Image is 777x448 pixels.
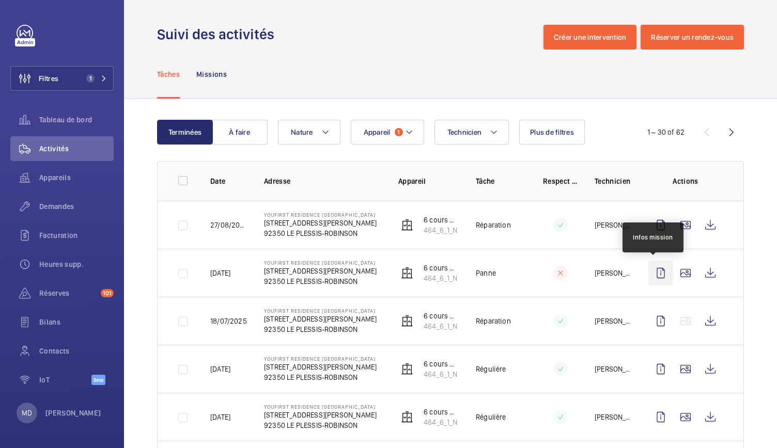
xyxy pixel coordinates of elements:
[212,120,268,145] button: À faire
[264,176,382,186] p: Adresse
[264,308,377,314] p: YouFirst Residence [GEOGRAPHIC_DATA]
[22,408,32,418] p: MD
[424,369,459,379] p: 464_6_1_N
[291,128,313,136] span: Nature
[39,143,114,154] span: Activités
[264,212,377,218] p: YouFirst Residence [GEOGRAPHIC_DATA]
[595,412,632,422] p: [PERSON_NAME]
[264,218,377,228] p: [STREET_ADDRESS][PERSON_NAME]
[424,311,459,321] p: 6 cours Marquis
[264,372,377,382] p: 92350 LE PLESSIS-ROBINSON
[476,220,511,230] p: Réparation
[264,314,377,324] p: [STREET_ADDRESS][PERSON_NAME]
[434,120,509,145] button: Technicien
[595,316,632,326] p: [PERSON_NAME]
[45,408,101,418] p: [PERSON_NAME]
[424,407,459,417] p: 6 cours Marquis
[10,66,114,91] button: Filtres1
[157,25,281,44] h1: Suivi des activités
[395,128,403,136] span: 1
[543,25,637,50] button: Créer une intervention
[264,410,377,420] p: [STREET_ADDRESS][PERSON_NAME]
[647,127,685,137] div: 1 – 30 of 62
[91,375,105,385] span: Beta
[633,233,673,242] div: Infos mission
[641,25,744,50] button: Réserver un rendez-vous
[264,420,377,430] p: 92350 LE PLESSIS-ROBINSON
[424,263,459,273] p: 6 cours Marquis
[401,363,413,375] img: elevator.svg
[424,321,459,331] p: 464_6_1_N
[476,176,526,186] p: Tâche
[264,266,377,276] p: [STREET_ADDRESS][PERSON_NAME]
[264,356,377,362] p: YouFirst Residence [GEOGRAPHIC_DATA]
[264,260,377,266] p: YouFirst Residence [GEOGRAPHIC_DATA]
[157,69,180,79] p: Tâches
[424,417,459,427] p: 464_6_1_N
[595,176,632,186] p: Technicien
[86,74,95,83] span: 1
[476,364,506,374] p: Régulière
[364,128,391,136] span: Appareil
[210,412,230,422] p: [DATE]
[595,364,632,374] p: [PERSON_NAME]
[401,315,413,327] img: elevator.svg
[595,220,632,230] p: [PERSON_NAME]
[39,115,114,125] span: Tableau de bord
[476,316,511,326] p: Réparation
[39,375,91,385] span: IoT
[39,172,114,183] span: Appareils
[264,404,377,410] p: YouFirst Residence [GEOGRAPHIC_DATA]
[595,268,632,278] p: [PERSON_NAME]
[530,128,574,136] span: Plus de filtres
[424,359,459,369] p: 6 cours Marquis
[424,215,459,225] p: 6 cours Marquis
[39,317,114,327] span: Bilans
[476,268,496,278] p: Panne
[39,259,114,269] span: Heures supp.
[210,220,247,230] p: 27/08/2025
[424,273,459,283] p: 464_6_1_N
[39,201,114,212] span: Demandes
[401,267,413,279] img: elevator.svg
[476,412,506,422] p: Régulière
[39,73,58,84] span: Filtres
[196,69,227,79] p: Missions
[447,128,482,136] span: Technicien
[101,289,114,297] span: 101
[157,120,213,145] button: Terminées
[39,230,114,241] span: Facturation
[210,176,247,186] p: Date
[519,120,585,145] button: Plus de filtres
[401,411,413,423] img: elevator.svg
[648,176,723,186] p: Actions
[278,120,340,145] button: Nature
[264,276,377,286] p: 92350 LE PLESSIS-ROBINSON
[264,362,377,372] p: [STREET_ADDRESS][PERSON_NAME]
[210,268,230,278] p: [DATE]
[39,346,114,356] span: Contacts
[210,364,230,374] p: [DATE]
[398,176,459,186] p: Appareil
[210,316,247,326] p: 18/07/2025
[351,120,424,145] button: Appareil1
[39,288,97,298] span: Réserves
[543,176,578,186] p: Respect délai
[401,219,413,231] img: elevator.svg
[264,324,377,334] p: 92350 LE PLESSIS-ROBINSON
[424,225,459,235] p: 464_6_1_N
[264,228,377,238] p: 92350 LE PLESSIS-ROBINSON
